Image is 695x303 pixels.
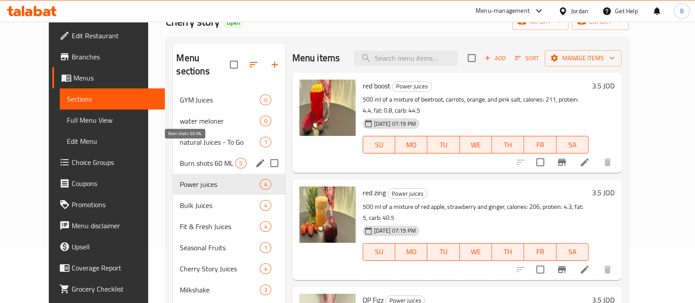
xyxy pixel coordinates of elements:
button: delete [597,259,618,280]
button: MO [395,136,427,153]
h6: 3.5 JOD [592,80,615,92]
button: WE [460,136,492,153]
span: 4 [260,180,270,189]
span: Select section [462,49,481,67]
div: items [260,137,271,147]
span: 5 [236,159,246,168]
span: Full Menu View [67,115,158,125]
span: Promotions [72,199,158,210]
span: 1 [260,244,270,252]
p: 500 ml of a mixture of red apple, strawberry and ginger, calories: 206, protein: 4.3, fat: 5, car... [363,201,589,223]
button: TH [492,243,524,261]
button: FR [524,243,556,261]
a: Full Menu View [60,110,165,131]
a: Coverage Report [52,257,165,278]
span: [DATE] 07:19 PM [371,226,419,235]
button: SU [363,136,395,153]
a: Choice Groups [52,152,165,173]
span: Upsell [72,241,158,252]
span: FR [528,139,553,151]
span: SU [367,245,392,258]
span: Power juices [388,189,427,199]
span: [DATE] 07:19 PM [371,120,419,128]
span: red zing [363,186,386,199]
button: SA [557,136,589,153]
div: items [260,200,271,211]
span: Seasonal Fruits [180,242,260,253]
span: Open [223,19,244,26]
div: Cherry Story Juices4 [173,258,285,279]
span: 1 [260,138,270,146]
span: Branches [72,51,158,62]
span: FR [528,245,553,258]
div: items [260,285,271,295]
button: delete [597,152,618,173]
span: TU [431,245,456,258]
div: Milkshake [180,285,260,295]
a: Branches [52,46,165,67]
span: Bulk Juices [180,200,260,211]
span: SU [367,139,392,151]
div: water meloner0 [173,110,285,131]
div: items [235,158,246,168]
span: Menus [73,73,158,83]
span: red boost [363,79,390,92]
button: FR [524,136,556,153]
span: Menu disclaimer [72,220,158,231]
span: Choice Groups [72,157,158,168]
a: Menu disclaimer [52,215,165,236]
div: Power juices4 [173,174,285,195]
span: Manage items [552,53,615,64]
img: red boost [299,80,356,136]
a: Edit Menu [60,131,165,152]
span: Grocery Checklist [72,284,158,294]
a: Menus [52,67,165,88]
a: Upsell [52,236,165,257]
div: Open [223,18,244,28]
input: search [354,51,458,66]
span: 0 [260,96,270,104]
div: natural Juices - To Go1 [173,131,285,153]
span: 4 [260,223,270,231]
div: Bulk Juices4 [173,195,285,216]
span: Fit & Fresh Juices [180,221,260,232]
h6: 3.5 JOD [592,186,615,199]
span: WE [463,139,488,151]
div: Burn shots 60 ML5edit [173,153,285,174]
button: SA [557,243,589,261]
button: MO [395,243,427,261]
a: Edit menu item [579,157,590,168]
span: 4 [260,201,270,210]
button: Sort [513,51,541,65]
span: Power juices [393,81,431,91]
span: Sort sections [243,54,264,75]
div: Jordan [571,6,588,16]
div: Seasonal Fruits1 [173,237,285,258]
button: SU [363,243,395,261]
button: Manage items [545,50,622,66]
button: WE [460,243,492,261]
span: 0 [260,117,270,125]
span: Coupons [72,178,158,189]
span: 3 [260,286,270,294]
a: Sections [60,88,165,110]
a: Edit Restaurant [52,25,165,46]
div: Milkshake3 [173,279,285,300]
div: Power juices [180,179,260,190]
span: TH [495,139,520,151]
span: Coverage Report [72,263,158,273]
div: items [260,95,271,105]
a: Edit menu item [579,264,590,275]
button: TU [427,243,459,261]
span: WE [463,245,488,258]
div: items [260,179,271,190]
span: Add item [481,51,509,65]
span: Sections [67,94,158,104]
div: Power juices [388,188,427,199]
a: Coupons [52,173,165,194]
div: Cherry Story Juices [180,263,260,274]
div: GYM Juices0 [173,89,285,110]
div: GYM Juices [180,95,260,105]
span: Sort [515,53,539,63]
span: MO [399,245,424,258]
